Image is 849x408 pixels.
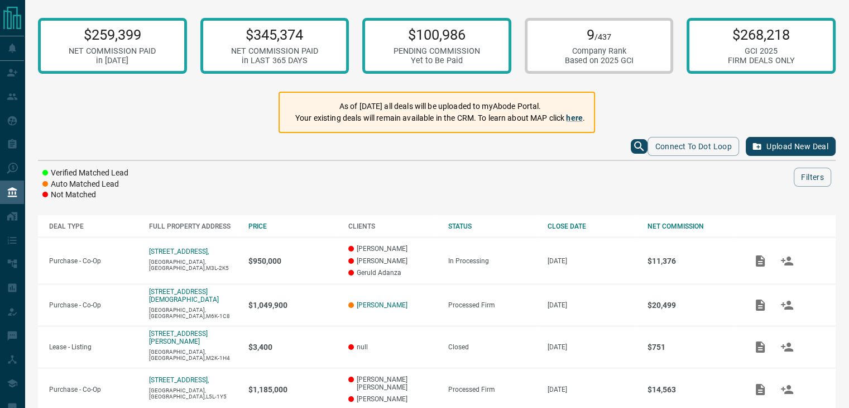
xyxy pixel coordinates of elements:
[647,301,736,310] p: $20,499
[448,222,537,230] div: STATUS
[647,137,739,156] button: Connect to Dot Loop
[248,385,337,394] p: $1,185,000
[548,222,636,230] div: CLOSE DATE
[794,168,831,187] button: Filters
[248,222,337,230] div: PRICE
[747,301,774,309] span: Add / View Documents
[248,343,337,352] p: $3,400
[348,269,437,277] p: Geruld Adanza
[42,168,128,179] li: Verified Matched Lead
[728,56,795,65] div: FIRM DEALS ONLY
[774,257,800,264] span: Match Clients
[394,26,480,43] p: $100,986
[295,101,585,112] p: As of [DATE] all deals will be uploaded to myAbode Portal.
[248,301,337,310] p: $1,049,900
[149,248,209,255] a: [STREET_ADDRESS],
[348,395,437,403] p: [PERSON_NAME]
[548,386,636,393] p: [DATE]
[448,301,537,309] div: Processed Firm
[448,257,537,265] div: In Processing
[49,257,138,265] p: Purchase - Co-Op
[565,26,634,43] p: 9
[394,56,480,65] div: Yet to Be Paid
[448,343,537,351] div: Closed
[548,343,636,351] p: [DATE]
[647,343,736,352] p: $751
[594,32,611,42] span: /437
[149,349,238,361] p: [GEOGRAPHIC_DATA],[GEOGRAPHIC_DATA],M2K-1H4
[548,301,636,309] p: [DATE]
[149,222,238,230] div: FULL PROPERTY ADDRESS
[231,56,318,65] div: in LAST 365 DAYS
[149,307,238,319] p: [GEOGRAPHIC_DATA],[GEOGRAPHIC_DATA],M6K-1C8
[348,245,437,253] p: [PERSON_NAME]
[348,222,437,230] div: CLIENTS
[149,387,238,400] p: [GEOGRAPHIC_DATA],[GEOGRAPHIC_DATA],L5L-1Y5
[69,26,156,43] p: $259,399
[231,26,318,43] p: $345,374
[149,330,208,345] a: [STREET_ADDRESS][PERSON_NAME]
[565,56,634,65] div: Based on 2025 GCI
[774,343,800,350] span: Match Clients
[49,386,138,393] p: Purchase - Co-Op
[42,189,128,201] li: Not Matched
[149,376,209,384] a: [STREET_ADDRESS],
[565,46,634,56] div: Company Rank
[774,385,800,393] span: Match Clients
[49,301,138,309] p: Purchase - Co-Op
[747,385,774,393] span: Add / View Documents
[548,257,636,265] p: [DATE]
[49,343,138,351] p: Lease - Listing
[149,259,238,271] p: [GEOGRAPHIC_DATA],[GEOGRAPHIC_DATA],M3L-2K5
[728,26,795,43] p: $268,218
[348,257,437,265] p: [PERSON_NAME]
[394,46,480,56] div: PENDING COMMISSION
[448,386,537,393] div: Processed Firm
[69,56,156,65] div: in [DATE]
[631,139,647,154] button: search button
[747,257,774,264] span: Add / View Documents
[746,137,836,156] button: Upload New Deal
[647,222,736,230] div: NET COMMISSION
[348,343,437,351] p: null
[647,385,736,394] p: $14,563
[774,301,800,309] span: Match Clients
[231,46,318,56] div: NET COMMISSION PAID
[42,179,128,190] li: Auto Matched Lead
[647,257,736,265] p: $11,376
[348,376,437,391] p: [PERSON_NAME] [PERSON_NAME]
[747,343,774,350] span: Add / View Documents
[728,46,795,56] div: GCI 2025
[49,222,138,230] div: DEAL TYPE
[69,46,156,56] div: NET COMMISSION PAID
[248,257,337,265] p: $950,000
[295,112,585,124] p: Your existing deals will remain available in the CRM. To learn about MAP click .
[566,113,583,122] a: here
[149,288,219,303] a: [STREET_ADDRESS][DEMOGRAPHIC_DATA]
[357,301,407,309] a: [PERSON_NAME]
